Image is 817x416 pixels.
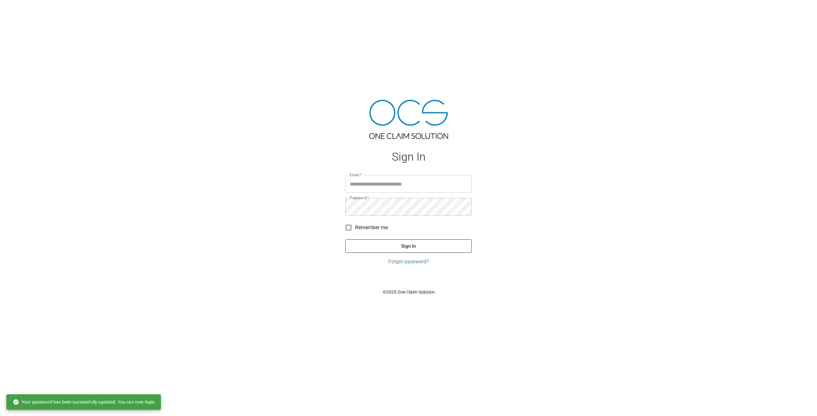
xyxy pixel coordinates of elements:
[369,100,448,139] img: ocs-logo-tra.png
[345,239,472,253] button: Sign In
[8,4,33,17] img: ocs-logo-white-transparent.png
[350,172,362,178] label: Email
[355,224,388,231] span: Remember me
[350,195,369,201] label: Password
[13,396,156,408] div: Your password has been successfully updated. You can now login.
[345,258,472,266] a: Forgot password?
[345,150,472,164] h1: Sign In
[345,289,472,295] p: © 2025 One Claim Solution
